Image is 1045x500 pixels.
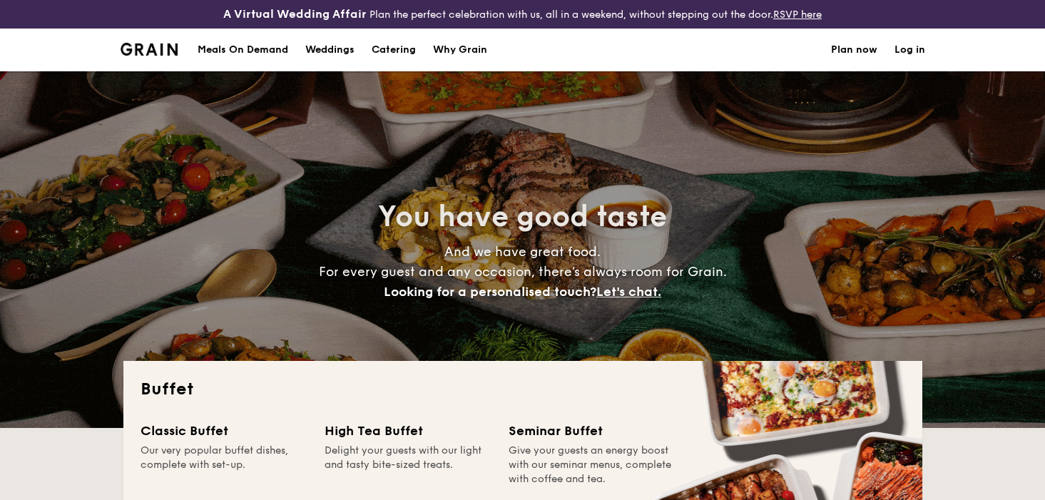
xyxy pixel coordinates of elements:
div: Weddings [305,29,355,71]
span: You have good taste [378,200,667,234]
a: Weddings [297,29,363,71]
div: Meals On Demand [198,29,288,71]
h2: Buffet [141,378,905,401]
a: Logotype [121,43,178,56]
div: Delight your guests with our light and tasty bite-sized treats. [325,444,491,486]
span: And we have great food. For every guest and any occasion, there’s always room for Grain. [319,244,727,300]
div: High Tea Buffet [325,421,491,441]
img: Grain [121,43,178,56]
a: Log in [894,29,925,71]
a: Catering [363,29,424,71]
a: Plan now [831,29,877,71]
div: Why Grain [433,29,487,71]
a: Why Grain [424,29,496,71]
div: Classic Buffet [141,421,307,441]
div: Plan the perfect celebration with us, all in a weekend, without stepping out the door. [174,6,871,23]
span: Let's chat. [596,284,661,300]
a: RSVP here [773,9,822,21]
a: Meals On Demand [189,29,297,71]
h4: A Virtual Wedding Affair [223,6,367,23]
div: Seminar Buffet [509,421,676,441]
div: Give your guests an energy boost with our seminar menus, complete with coffee and tea. [509,444,676,486]
h1: Catering [372,29,416,71]
span: Looking for a personalised touch? [384,284,596,300]
div: Our very popular buffet dishes, complete with set-up. [141,444,307,486]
